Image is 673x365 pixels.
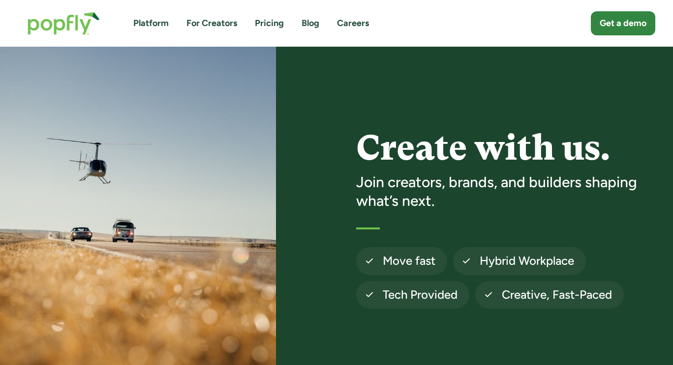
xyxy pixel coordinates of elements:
a: Blog [302,17,319,29]
h4: Creative, Fast-Paced [502,287,612,303]
a: home [18,2,110,45]
a: For Creators [186,17,237,29]
a: Platform [133,17,169,29]
div: Get a demo [600,17,646,29]
h4: Move fast [383,253,435,269]
a: Careers [337,17,369,29]
a: Get a demo [591,11,655,35]
a: Pricing [255,17,284,29]
h4: Hybrid Workplace [480,253,574,269]
h3: Join creators, brands, and builders shaping what’s next. [356,173,653,210]
h1: Create with us. [356,129,653,167]
h4: Tech Provided [383,287,458,303]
